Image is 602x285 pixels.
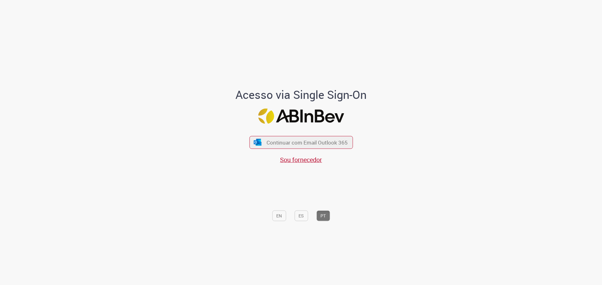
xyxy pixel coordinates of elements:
button: PT [316,210,330,221]
a: Sou fornecedor [280,155,322,164]
h1: Acesso via Single Sign-On [214,89,388,101]
button: ícone Azure/Microsoft 360 Continuar com Email Outlook 365 [249,136,353,149]
button: ES [294,210,308,221]
span: Continuar com Email Outlook 365 [267,139,348,146]
img: ícone Azure/Microsoft 360 [253,139,262,145]
img: Logo ABInBev [258,108,344,124]
button: EN [272,210,286,221]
